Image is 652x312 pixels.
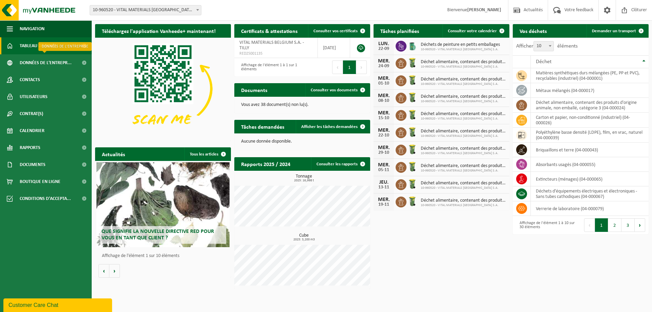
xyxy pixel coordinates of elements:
span: 10-960520 - VITAL MATERIALS [GEOGRAPHIC_DATA] S.A. [421,151,506,155]
img: WB-0140-HPE-GN-50 [406,144,418,155]
span: 10-960520 - VITAL MATERIALS BELGIUM S.A. - TILLY [90,5,201,15]
h2: Actualités [95,147,132,161]
span: Tableau de bord [20,37,56,54]
td: carton et papier, non-conditionné (industriel) (04-000026) [531,113,649,128]
td: déchet alimentaire, contenant des produits d'origine animale, non emballé, catégorie 3 (04-000024) [531,98,649,113]
span: Conditions d'accepta... [20,190,71,207]
label: Afficher éléments [516,43,578,49]
td: absorbants usagés (04-000055) [531,157,649,172]
span: Demander un transport [592,29,636,33]
div: 15-10 [377,116,391,121]
span: 10-960520 - VITAL MATERIALS [GEOGRAPHIC_DATA] S.A. [421,203,506,207]
h2: Certificats & attestations [234,24,304,37]
span: Déchet alimentaire, contenant des produits d'origine animale, non emballé, catég... [421,163,506,169]
div: 22-10 [377,133,391,138]
span: 10-960520 - VITAL MATERIALS [GEOGRAPHIC_DATA] S.A. [421,117,506,121]
span: 2025: 3,200 m3 [238,238,370,241]
a: Consulter vos documents [305,83,369,97]
span: VITAL MATERIALS BELGIUM S.A. - TILLY [239,40,304,51]
span: Consulter vos certificats [313,29,358,33]
p: Aucune donnée disponible. [241,139,363,144]
h3: Cube [238,233,370,241]
img: WB-0140-HPE-GN-50 [406,196,418,207]
button: Previous [584,218,595,232]
h2: Tâches planifiées [374,24,426,37]
div: 13-11 [377,185,391,190]
span: Déchet alimentaire, contenant des produits d'origine animale, non emballé, catég... [421,129,506,134]
img: WB-0140-HPE-GN-50 [406,92,418,103]
span: Rapports [20,139,40,156]
span: 10-960520 - VITAL MATERIALS [GEOGRAPHIC_DATA] S.A. [421,82,506,86]
a: Que signifie la nouvelle directive RED pour vous en tant que client ? [96,162,230,247]
span: 2025: 16,998 t [238,179,370,182]
button: Next [635,218,645,232]
span: 10-960520 - VITAL MATERIALS [GEOGRAPHIC_DATA] S.A. [421,169,506,173]
img: WB-0140-HPE-GN-50 [406,74,418,86]
a: Afficher les tâches demandées [296,120,369,133]
div: 08-10 [377,98,391,103]
strong: [PERSON_NAME] [467,7,501,13]
h2: Tâches demandées [234,120,291,133]
div: MER. [377,197,391,202]
div: 22-09 [377,47,391,51]
span: 10 [533,41,554,51]
span: 10-960520 - VITAL MATERIALS [GEOGRAPHIC_DATA] S.A. [421,65,506,69]
span: Que signifie la nouvelle directive RED pour vous en tant que client ? [102,229,214,241]
span: 10-960520 - VITAL MATERIALS [GEOGRAPHIC_DATA] S.A. [421,186,506,190]
td: matières synthétiques durs mélangées (PE, PP et PVC), recyclables (industriel) (04-000001) [531,68,649,83]
img: WB-0140-HPE-GN-50 [406,109,418,121]
img: Download de VHEPlus App [95,38,231,140]
div: MER. [377,58,391,64]
span: Afficher les tâches demandées [301,125,358,129]
span: 10-960520 - VITAL MATERIALS [GEOGRAPHIC_DATA] S.A. [421,134,506,138]
h2: Vos déchets [513,24,554,37]
h2: Documents [234,83,274,96]
button: 2 [608,218,621,232]
button: Previous [332,60,343,74]
span: RED25001135 [239,51,312,56]
div: MER. [377,128,391,133]
img: WB-0140-HPE-GN-50 [406,57,418,69]
h3: Tonnage [238,174,370,182]
span: Déchet alimentaire, contenant des produits d'origine animale, non emballé, catég... [421,111,506,117]
img: WB-0140-HPE-GN-50 [406,126,418,138]
img: WB-0140-HPE-GN-50 [406,178,418,190]
span: Déchet [536,59,551,65]
td: extincteurs (ménages) (04-000065) [531,172,649,186]
div: MER. [377,93,391,98]
span: 10 [534,41,554,51]
td: déchets d'équipements électriques et électroniques - Sans tubes cathodiques (04-000067) [531,186,649,201]
span: Données de l'entrepr... [20,54,72,71]
img: WB-0140-HPE-GN-50 [406,161,418,172]
div: 01-10 [377,81,391,86]
a: Demander un transport [586,24,648,38]
span: Navigation [20,20,44,37]
a: Consulter vos certificats [308,24,369,38]
td: verrerie de laboratoire (04-000079) [531,201,649,216]
span: Déchets de peinture en petits emballages [421,42,500,48]
div: 05-11 [377,168,391,172]
span: 10-960520 - VITAL MATERIALS [GEOGRAPHIC_DATA] S.A. [421,99,506,104]
button: 1 [595,218,608,232]
a: Consulter les rapports [311,157,369,171]
div: LUN. [377,41,391,47]
div: MER. [377,76,391,81]
td: briquaillons et terre (04-000043) [531,143,649,157]
td: [DATE] [318,38,350,58]
button: 3 [621,218,635,232]
div: Affichage de l'élément 1 à 1 sur 1 éléments [238,60,299,75]
button: Volgende [109,264,120,278]
p: Vous avez 38 document(s) non lu(s). [241,103,363,107]
span: Déchet alimentaire, contenant des produits d'origine animale, non emballé, catég... [421,181,506,186]
div: MER. [377,162,391,168]
div: MER. [377,145,391,150]
div: MER. [377,110,391,116]
span: Déchet alimentaire, contenant des produits d'origine animale, non emballé, catég... [421,94,506,99]
img: PB-OT-0200-MET-00-02 [406,40,418,51]
td: métaux mélangés (04-000017) [531,83,649,98]
span: Boutique en ligne [20,173,60,190]
span: Déchet alimentaire, contenant des produits d'origine animale, non emballé, catég... [421,146,506,151]
div: 19-11 [377,202,391,207]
